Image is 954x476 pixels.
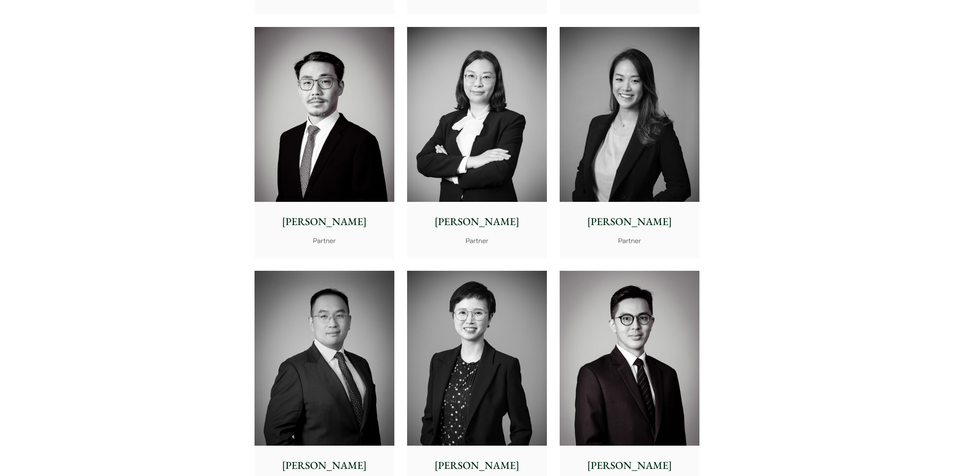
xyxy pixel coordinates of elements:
[566,214,693,230] p: [PERSON_NAME]
[261,236,388,246] p: Partner
[560,27,699,258] a: [PERSON_NAME] Partner
[413,236,541,246] p: Partner
[566,458,693,473] p: [PERSON_NAME]
[413,458,541,473] p: [PERSON_NAME]
[566,236,693,246] p: Partner
[261,214,388,230] p: [PERSON_NAME]
[255,27,394,258] a: [PERSON_NAME] Partner
[261,458,388,473] p: [PERSON_NAME]
[407,27,547,258] a: [PERSON_NAME] Partner
[413,214,541,230] p: [PERSON_NAME]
